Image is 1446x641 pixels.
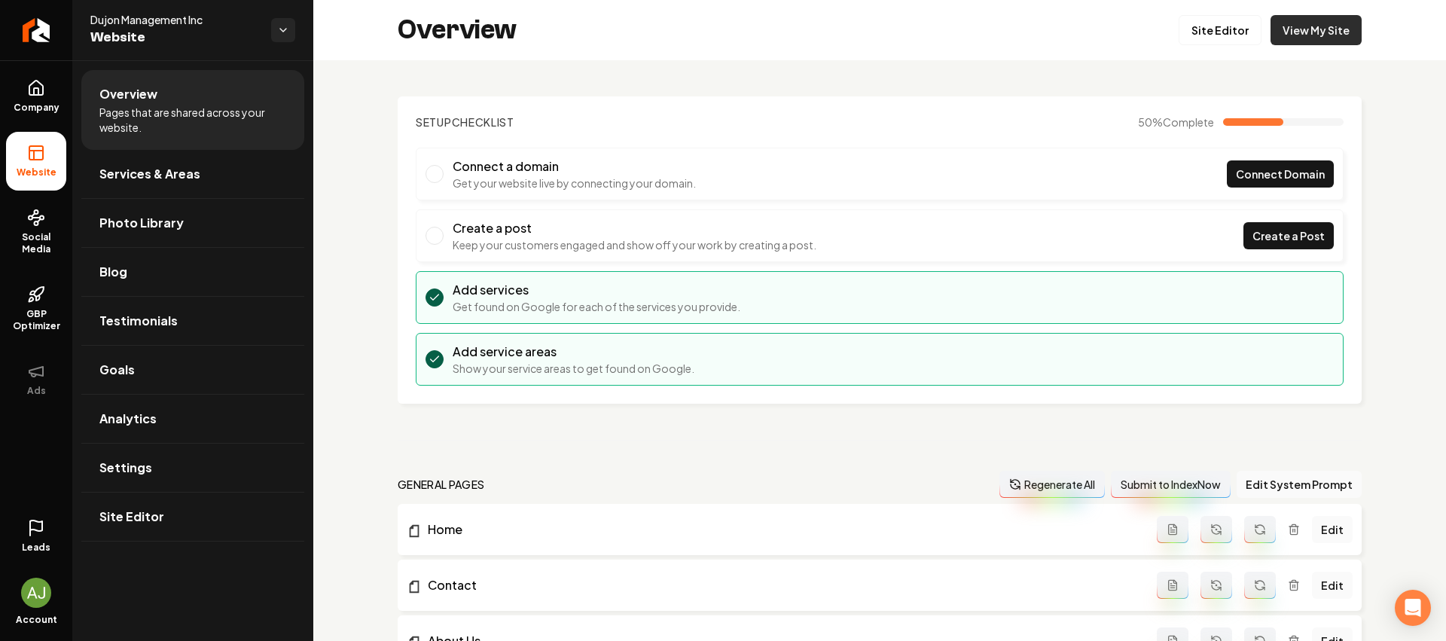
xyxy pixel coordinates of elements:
span: Company [8,102,66,114]
span: Setup [416,115,452,129]
span: Pages that are shared across your website. [99,105,286,135]
a: Create a Post [1243,222,1334,249]
a: Settings [81,444,304,492]
span: Overview [99,85,157,103]
span: Account [16,614,57,626]
a: Edit [1312,516,1353,543]
span: Dujon Management Inc [90,12,259,27]
a: Site Editor [81,493,304,541]
button: Open user button [21,572,51,608]
a: Company [6,67,66,126]
h3: Connect a domain [453,157,696,176]
a: Edit [1312,572,1353,599]
a: Social Media [6,197,66,267]
img: AJ Nimeh [21,578,51,608]
span: Social Media [6,231,66,255]
a: Site Editor [1179,15,1261,45]
h2: general pages [398,477,485,492]
button: Submit to IndexNow [1111,471,1231,498]
span: Connect Domain [1236,166,1325,182]
a: Testimonials [81,297,304,345]
a: Contact [407,576,1157,594]
img: Rebolt Logo [23,18,50,42]
p: Keep your customers engaged and show off your work by creating a post. [453,237,816,252]
h3: Create a post [453,219,816,237]
a: GBP Optimizer [6,273,66,344]
span: Ads [21,385,52,397]
h3: Add services [453,281,740,299]
p: Get your website live by connecting your domain. [453,176,696,191]
span: Blog [99,263,127,281]
a: Blog [81,248,304,296]
span: Services & Areas [99,165,200,183]
p: Get found on Google for each of the services you provide. [453,299,740,314]
p: Show your service areas to get found on Google. [453,361,694,376]
h2: Checklist [416,114,514,130]
div: Open Intercom Messenger [1395,590,1431,626]
h3: Add service areas [453,343,694,361]
button: Add admin page prompt [1157,572,1188,599]
span: Website [90,27,259,48]
a: Leads [6,507,66,566]
a: Analytics [81,395,304,443]
span: Analytics [99,410,157,428]
span: Leads [22,542,50,554]
a: Goals [81,346,304,394]
a: Photo Library [81,199,304,247]
button: Regenerate All [999,471,1105,498]
span: GBP Optimizer [6,308,66,332]
span: Goals [99,361,135,379]
a: View My Site [1271,15,1362,45]
span: Settings [99,459,152,477]
button: Add admin page prompt [1157,516,1188,543]
h2: Overview [398,15,517,45]
span: 50 % [1138,114,1214,130]
button: Edit System Prompt [1237,471,1362,498]
span: Create a Post [1252,228,1325,244]
span: Site Editor [99,508,164,526]
span: Photo Library [99,214,184,232]
a: Services & Areas [81,150,304,198]
span: Testimonials [99,312,178,330]
a: Home [407,520,1157,539]
span: Complete [1163,115,1214,129]
a: Connect Domain [1227,160,1334,188]
button: Ads [6,350,66,409]
span: Website [11,166,63,179]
